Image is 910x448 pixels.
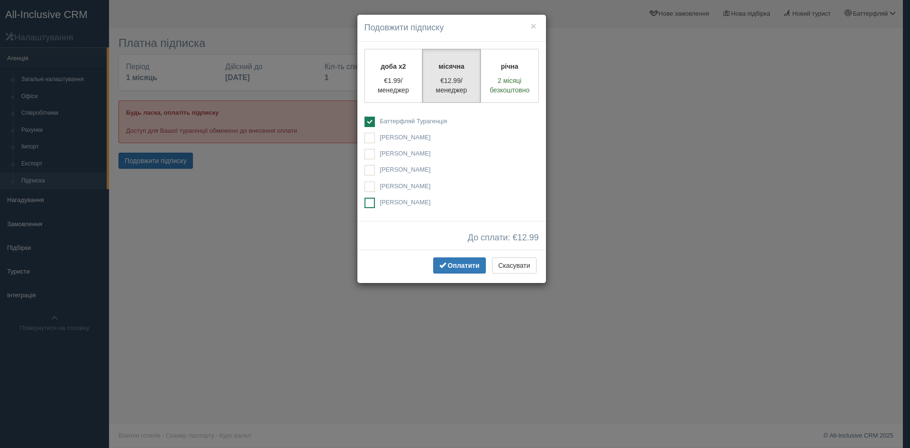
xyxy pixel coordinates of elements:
[380,118,447,125] span: Баттерфляй Турагенція
[380,166,430,173] span: [PERSON_NAME]
[530,21,536,31] button: ×
[492,257,536,274] button: Скасувати
[433,257,486,274] button: Оплатити
[380,150,430,157] span: [PERSON_NAME]
[380,199,430,206] span: [PERSON_NAME]
[487,76,533,95] p: 2 місяці безкоштовно
[380,134,430,141] span: [PERSON_NAME]
[487,62,533,71] p: річна
[380,183,430,190] span: [PERSON_NAME]
[468,233,539,243] span: До сплати: €
[517,233,538,242] span: 12.99
[428,76,474,95] p: €12.99/менеджер
[371,76,417,95] p: €1.99/менеджер
[428,62,474,71] p: місячна
[364,22,539,34] h4: Подовжити підписку
[371,62,417,71] p: доба x2
[448,262,480,269] span: Оплатити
